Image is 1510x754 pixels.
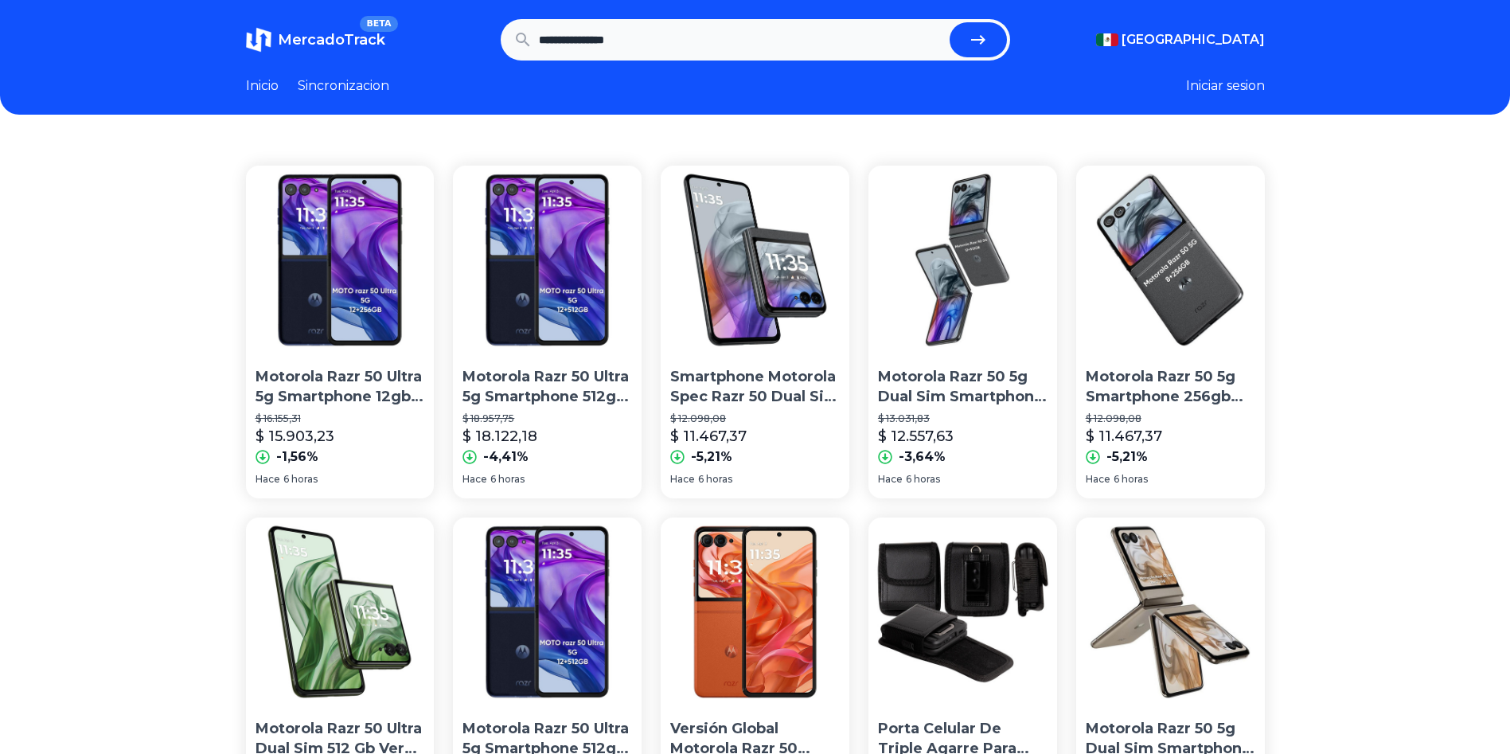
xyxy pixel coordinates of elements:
[868,166,1057,498] a: Motorola Razr 50 5g Dual Sim Smartphone 512gb 12gb Ram Teléfono Inteligente Plegable Con Nfc Negr...
[453,166,642,498] a: Motorola Razr 50 Ultra 5g Smartphone 512gb 12gb Ram Dual Sim Teléfono Inteligente Plegable 165 Hz...
[1086,473,1110,486] span: Hace
[246,518,435,706] img: Motorola Razr 50 Ultra Dual Sim 512 Gb Verde 12 Gb Ram
[1086,425,1162,447] p: $ 11.467,37
[868,166,1057,354] img: Motorola Razr 50 5g Dual Sim Smartphone 512gb 12gb Ram Teléfono Inteligente Plegable Con Nfc Negro
[283,473,318,486] span: 6 horas
[670,367,840,407] p: Smartphone Motorola Spec Razr 50 Dual Sim Teléfono 256gb Rom 8gb Ram Celular 4200mah Batería Andr...
[691,447,732,467] p: -5,21%
[906,473,940,486] span: 6 horas
[868,518,1057,706] img: Porta Celular De Triple Agarre Para Motorola Razr 50 Ultra
[670,473,695,486] span: Hace
[483,447,529,467] p: -4,41%
[298,76,389,96] a: Sincronizacion
[1086,412,1255,425] p: $ 12.098,08
[670,412,840,425] p: $ 12.098,08
[878,367,1048,407] p: Motorola Razr 50 5g Dual Sim Smartphone 512gb 12gb Ram Teléfono Inteligente Plegable Con Nfc Negro
[698,473,732,486] span: 6 horas
[256,473,280,486] span: Hace
[1086,367,1255,407] p: Motorola Razr 50 5g Smartphone 256gb 8gb Dual Sim Teléfono Inteligente Plegable Con Nfc Negro
[276,447,318,467] p: -1,56%
[256,367,425,407] p: Motorola Razr 50 Ultra 5g Smartphone 12gb 256gb Dual Sim Teléfono Inteligente Plegable 165 Hz Con...
[246,166,435,498] a: Motorola Razr 50 Ultra 5g Smartphone 12gb 256gb Dual Sim Teléfono Inteligente Plegable 165 Hz Con...
[1076,166,1265,498] a: Motorola Razr 50 5g Smartphone 256gb 8gb Dual Sim Teléfono Inteligente Plegable Con Nfc NegroMoto...
[661,518,849,706] img: Versión Global Motorola Razr 50 (esim) 8gb Ram 256gb Rom Beachsand
[490,473,525,486] span: 6 horas
[246,166,435,354] img: Motorola Razr 50 Ultra 5g Smartphone 12gb 256gb Dual Sim Teléfono Inteligente Plegable 165 Hz Con...
[462,412,632,425] p: $ 18.957,75
[878,412,1048,425] p: $ 13.031,83
[246,27,385,53] a: MercadoTrackBETA
[360,16,397,32] span: BETA
[246,76,279,96] a: Inicio
[462,367,632,407] p: Motorola Razr 50 Ultra 5g Smartphone 512gb 12gb Ram Dual Sim Teléfono Inteligente Plegable 165 Hz...
[878,425,954,447] p: $ 12.557,63
[1106,447,1148,467] p: -5,21%
[462,425,537,447] p: $ 18.122,18
[246,27,271,53] img: MercadoTrack
[256,412,425,425] p: $ 16.155,31
[1096,33,1118,46] img: Mexico
[1186,76,1265,96] button: Iniciar sesion
[278,31,385,49] span: MercadoTrack
[453,518,642,706] img: Motorola Razr 50 Ultra 5g Smartphone 512gb 12gb Ram Dual Sim Teléfono Inteligente Plegable Celula...
[1096,30,1265,49] button: [GEOGRAPHIC_DATA]
[1122,30,1265,49] span: [GEOGRAPHIC_DATA]
[1076,518,1265,706] img: Motorola Razr 50 5g Dual Sim Smartphone 512gb 12gb Ram Teléfono Inteligente Plegable Con Nfc Gris
[462,473,487,486] span: Hace
[453,166,642,354] img: Motorola Razr 50 Ultra 5g Smartphone 512gb 12gb Ram Dual Sim Teléfono Inteligente Plegable 165 Hz...
[1076,166,1265,354] img: Motorola Razr 50 5g Smartphone 256gb 8gb Dual Sim Teléfono Inteligente Plegable Con Nfc Negro
[661,166,849,498] a: Smartphone Motorola Spec Razr 50 Dual Sim Teléfono 256gb Rom 8gb Ram Celular 4200mah Batería Andr...
[256,425,334,447] p: $ 15.903,23
[670,425,747,447] p: $ 11.467,37
[1114,473,1148,486] span: 6 horas
[899,447,946,467] p: -3,64%
[661,166,849,354] img: Smartphone Motorola Spec Razr 50 Dual Sim Teléfono 256gb Rom 8gb Ram Celular 4200mah Batería Andr...
[878,473,903,486] span: Hace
